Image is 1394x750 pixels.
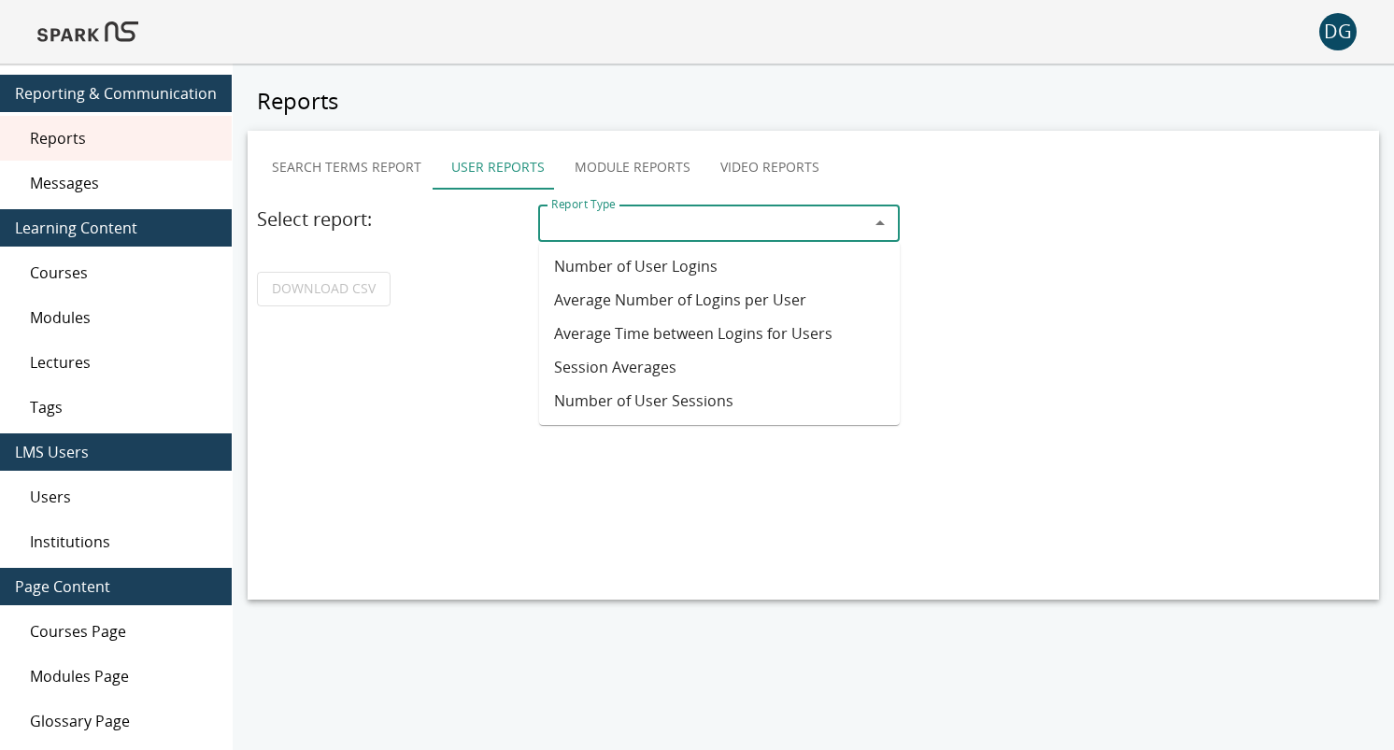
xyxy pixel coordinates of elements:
[30,710,217,732] span: Glossary Page
[257,205,524,234] h6: Select report:
[30,262,217,284] span: Courses
[30,620,217,643] span: Courses Page
[436,145,560,190] button: User Reports
[539,350,900,384] li: Session Averages
[15,575,217,598] span: Page Content
[30,351,217,374] span: Lectures
[867,210,893,236] button: Close
[30,306,217,329] span: Modules
[551,196,616,212] label: Report Type
[15,217,217,239] span: Learning Content
[257,145,436,190] button: Search Terms Report
[15,441,217,463] span: LMS Users
[539,384,900,417] li: Number of User Sessions
[30,486,217,508] span: Users
[1319,13,1357,50] div: DG
[15,82,217,105] span: Reporting & Communication
[539,249,900,283] li: Number of User Logins
[1319,13,1357,50] button: account of current user
[539,317,900,350] li: Average Time between Logins for Users
[257,145,1370,190] div: report types
[30,396,217,418] span: Tags
[30,531,217,553] span: Institutions
[560,145,705,190] button: Module Reports
[248,86,1379,116] h5: Reports
[539,283,900,317] li: Average Number of Logins per User
[30,665,217,687] span: Modules Page
[30,127,217,149] span: Reports
[37,9,138,54] img: Logo of SPARK at Stanford
[30,172,217,194] span: Messages
[705,145,834,190] button: Video Reports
